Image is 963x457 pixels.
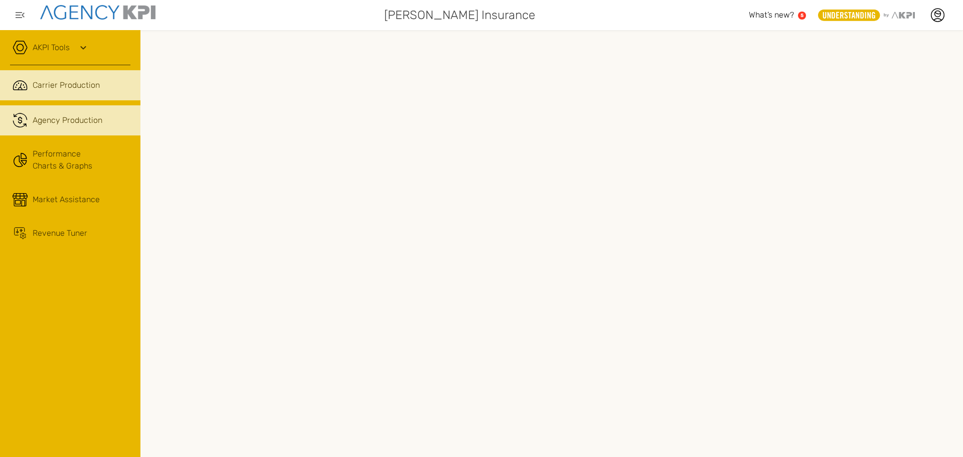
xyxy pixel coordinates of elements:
text: 5 [800,13,804,18]
span: What’s new? [749,10,794,20]
a: 5 [798,12,806,20]
span: Carrier Production [33,79,100,91]
img: agencykpi-logo-550x69-2d9e3fa8.png [40,5,155,20]
span: [PERSON_NAME] Insurance [384,6,535,24]
span: Revenue Tuner [33,227,87,239]
span: Market Assistance [33,194,100,206]
a: AKPI Tools [33,42,70,54]
span: Agency Production [33,114,102,126]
